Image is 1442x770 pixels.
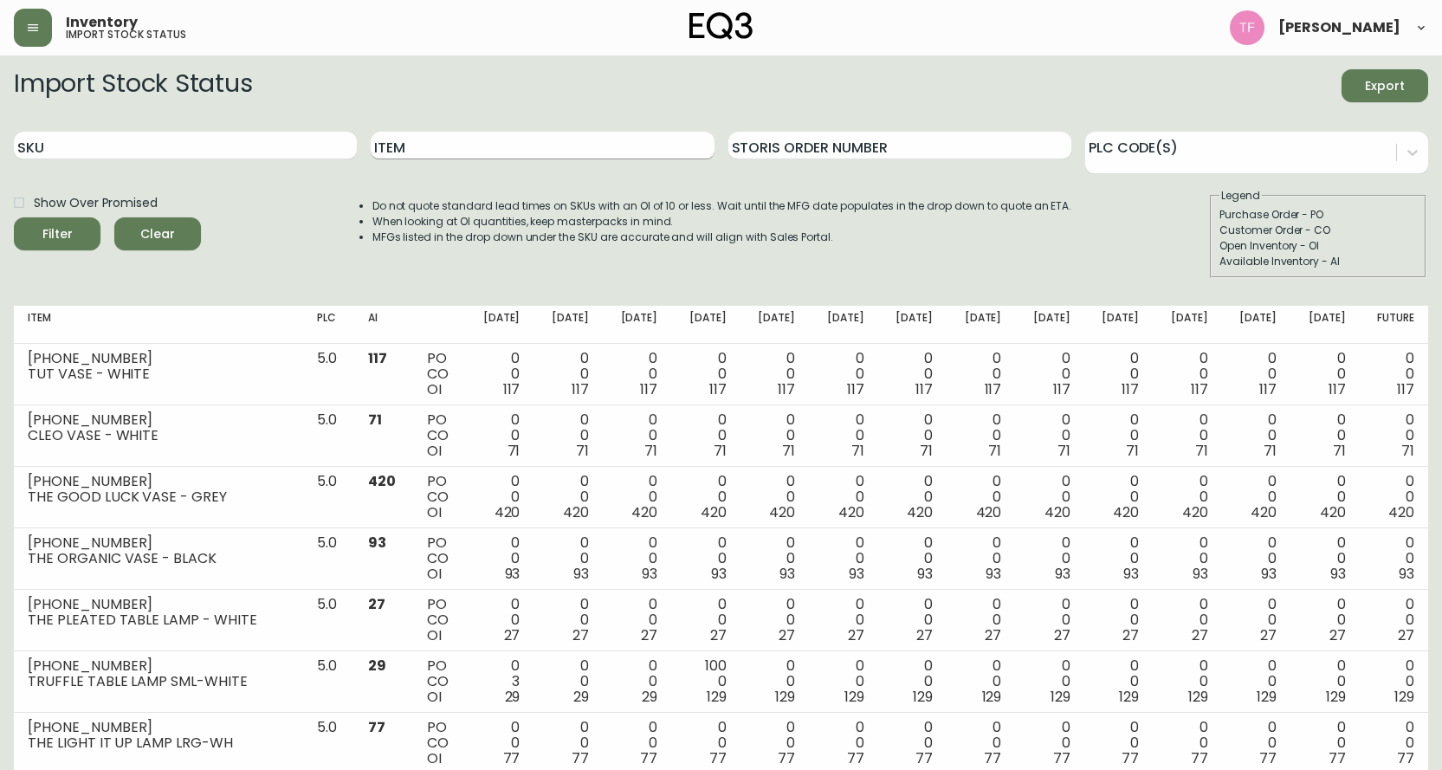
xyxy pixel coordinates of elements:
span: 71 [1333,441,1346,461]
td: 5.0 [303,344,353,405]
div: 0 0 [892,412,933,459]
span: 71 [851,441,864,461]
div: 0 0 [1374,412,1414,459]
span: 420 [1251,502,1277,522]
div: 0 0 [685,597,726,644]
span: 117 [640,379,657,399]
span: 117 [709,379,727,399]
div: 0 0 [1236,720,1277,767]
span: 117 [368,348,387,368]
div: [PHONE_NUMBER] [28,351,289,366]
span: 129 [1394,687,1414,707]
span: 29 [368,656,386,676]
span: 93 [1055,564,1070,584]
div: PO CO [427,597,451,644]
td: 5.0 [303,405,353,467]
div: 0 0 [1167,720,1207,767]
span: 129 [1119,687,1139,707]
div: 0 0 [547,474,588,521]
span: 77 [1397,748,1414,768]
th: [DATE] [740,306,809,344]
div: 0 0 [685,412,726,459]
div: [PHONE_NUMBER] [28,597,289,612]
legend: Legend [1219,188,1262,204]
span: 129 [707,687,727,707]
div: 0 0 [754,474,795,521]
span: 129 [1326,687,1346,707]
span: OI [427,502,442,522]
div: 0 0 [823,412,863,459]
h2: Import Stock Status [14,69,252,102]
span: 129 [775,687,795,707]
div: 0 0 [1304,351,1345,398]
div: PO CO [427,474,451,521]
span: 93 [1123,564,1139,584]
span: [PERSON_NAME] [1278,21,1400,35]
span: 420 [1388,502,1414,522]
span: 420 [769,502,795,522]
div: 0 0 [1029,474,1070,521]
div: 0 0 [1098,597,1139,644]
span: 27 [985,625,1001,645]
span: 27 [1192,625,1208,645]
span: 117 [572,379,589,399]
div: 0 0 [685,720,726,767]
div: 0 0 [1029,412,1070,459]
span: 71 [576,441,589,461]
div: 0 0 [617,535,657,582]
div: PO CO [427,658,451,705]
div: Customer Order - CO [1219,223,1417,238]
div: PO CO [427,412,451,459]
span: 77 [984,748,1001,768]
div: 0 0 [1167,597,1207,644]
span: 71 [644,441,657,461]
span: 129 [1257,687,1277,707]
div: 0 0 [892,658,933,705]
span: 93 [711,564,727,584]
div: 0 0 [479,720,520,767]
div: 0 0 [479,474,520,521]
div: 0 0 [547,720,588,767]
span: OI [427,625,442,645]
div: THE ORGANIC VASE - BLACK [28,551,289,566]
div: 0 0 [823,658,863,705]
span: 77 [778,748,795,768]
span: 93 [1330,564,1346,584]
button: Clear [114,217,201,250]
span: 71 [782,441,795,461]
div: 0 0 [823,597,863,644]
div: 0 0 [960,597,1001,644]
span: 93 [368,533,386,553]
span: 117 [985,379,1002,399]
div: 0 0 [823,474,863,521]
span: 27 [572,625,589,645]
span: 93 [1193,564,1208,584]
span: 129 [913,687,933,707]
button: Export [1342,69,1428,102]
div: 0 0 [1374,720,1414,767]
div: 0 0 [617,474,657,521]
div: 0 0 [1374,658,1414,705]
th: [DATE] [1084,306,1153,344]
span: 71 [368,410,382,430]
span: 29 [642,687,657,707]
th: [DATE] [1015,306,1083,344]
th: [DATE] [1290,306,1359,344]
div: 0 0 [479,535,520,582]
span: OI [427,748,442,768]
td: 5.0 [303,467,353,528]
div: 0 0 [1029,658,1070,705]
div: 0 0 [1236,351,1277,398]
div: PO CO [427,351,451,398]
div: 0 0 [547,535,588,582]
span: 27 [848,625,864,645]
span: 420 [1182,502,1208,522]
div: 0 0 [754,412,795,459]
div: CLEO VASE - WHITE [28,428,289,443]
div: 0 0 [547,412,588,459]
div: 0 0 [1167,412,1207,459]
span: 27 [1054,625,1070,645]
span: 27 [504,625,521,645]
li: Do not quote standard lead times on SKUs with an OI of 10 or less. Wait until the MFG date popula... [372,198,1072,214]
div: 0 0 [960,658,1001,705]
